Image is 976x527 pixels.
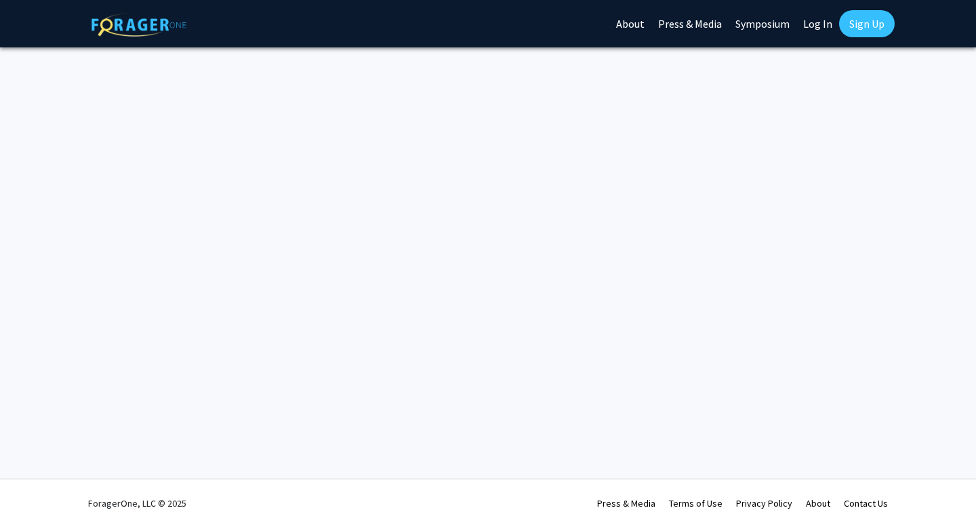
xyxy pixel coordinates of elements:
a: Contact Us [844,497,888,509]
img: ForagerOne Logo [91,13,186,37]
a: Privacy Policy [736,497,792,509]
div: ForagerOne, LLC © 2025 [88,480,186,527]
a: About [806,497,830,509]
a: Terms of Use [669,497,723,509]
a: Sign Up [839,10,895,37]
a: Press & Media [597,497,655,509]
